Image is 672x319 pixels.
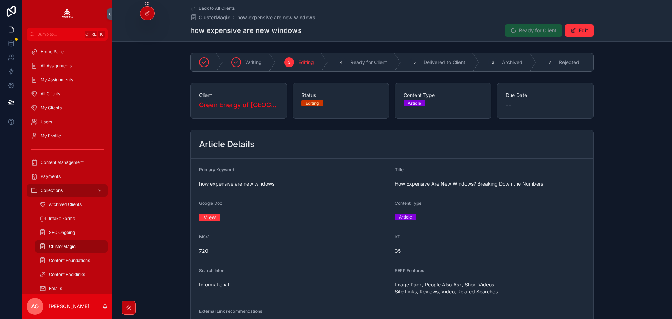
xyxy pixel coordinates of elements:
[298,59,314,66] span: Editing
[190,14,230,21] a: ClusterMagic
[399,214,412,220] div: Article
[49,286,62,291] span: Emails
[49,230,75,235] span: SEO Ongoing
[506,92,585,99] span: Due Date
[199,281,389,288] span: Informational
[237,14,315,21] a: how expensive are new windows
[199,234,209,240] span: MSV
[565,24,594,37] button: Edit
[27,184,108,197] a: Collections
[27,46,108,58] a: Home Page
[27,130,108,142] a: My Profile
[306,100,319,106] div: Editing
[423,59,465,66] span: Delivered to Client
[27,116,108,128] a: Users
[395,180,585,187] span: How Expensive Are New Windows? Breaking Down the Numbers
[199,308,262,314] span: External Link recommendations
[199,100,278,110] a: Green Energy of [GEOGRAPHIC_DATA]
[395,234,401,240] span: KD
[49,272,85,277] span: Content Backlinks
[27,74,108,86] a: My Assignments
[27,156,108,169] a: Content Management
[37,32,82,37] span: Jump to...
[199,92,278,99] span: Client
[559,59,579,66] span: Rejected
[190,6,235,11] a: Back to All Clients
[199,14,230,21] span: ClusterMagic
[404,92,483,99] span: Content Type
[41,49,64,55] span: Home Page
[549,60,551,65] span: 7
[35,240,108,253] a: ClusterMagic
[41,174,61,179] span: Payments
[199,212,220,223] a: View
[35,212,108,225] a: Intake Forms
[41,160,84,165] span: Content Management
[395,281,585,295] span: Image Pack, People Also Ask, Short Videos, Site Links, Reviews, Video, Related Searches
[41,91,60,97] span: All Clients
[35,226,108,239] a: SEO Ongoing
[199,167,234,172] span: Primary Keyword
[22,41,112,294] div: scrollable content
[395,248,585,255] span: 35
[85,31,97,38] span: Ctrl
[288,60,290,65] span: 3
[408,100,421,106] div: Article
[340,60,343,65] span: 4
[395,201,421,206] span: Content Type
[35,254,108,267] a: Content Foundations
[199,268,226,273] span: Search Intent
[62,8,73,20] img: App logo
[99,32,104,37] span: K
[199,139,254,150] h2: Article Details
[27,28,108,41] button: Jump to...CtrlK
[49,258,90,263] span: Content Foundations
[41,133,61,139] span: My Profile
[27,88,108,100] a: All Clients
[49,244,76,249] span: ClusterMagic
[395,268,424,273] span: SERP Features
[301,92,380,99] span: Status
[35,282,108,295] a: Emails
[506,100,511,110] span: --
[199,248,389,255] span: 720
[41,119,52,125] span: Users
[492,60,494,65] span: 6
[35,198,108,211] a: Archived Clients
[31,302,39,311] span: AO
[27,102,108,114] a: My Clients
[27,60,108,72] a: All Assignments
[49,303,89,310] p: [PERSON_NAME]
[41,63,72,69] span: All Assignments
[350,59,387,66] span: Ready for Client
[41,105,62,111] span: My Clients
[199,180,389,187] span: how expensive are new windows
[199,6,235,11] span: Back to All Clients
[49,216,75,221] span: Intake Forms
[395,167,404,172] span: Title
[27,170,108,183] a: Payments
[35,268,108,281] a: Content Backlinks
[502,59,523,66] span: Archived
[41,77,73,83] span: My Assignments
[190,26,302,35] h1: how expensive are new windows
[413,60,416,65] span: 5
[245,59,262,66] span: Writing
[199,201,222,206] span: Google Doc
[49,202,82,207] span: Archived Clients
[41,188,63,193] span: Collections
